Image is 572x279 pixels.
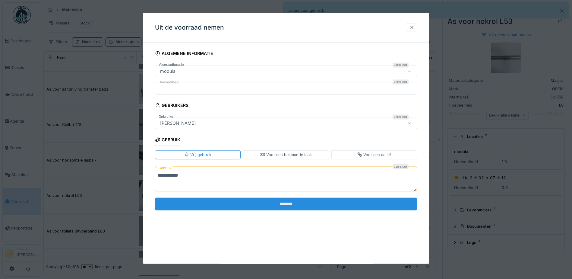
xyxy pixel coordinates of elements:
[393,164,409,169] div: Verplicht
[157,62,185,67] label: Voorraadlocatie
[157,164,172,172] label: Gebruik
[393,115,409,120] div: Verplicht
[157,80,181,85] label: Hoeveelheid
[158,68,178,75] div: modula
[155,49,213,59] div: Algemene informatie
[155,101,188,111] div: Gebruikers
[260,152,312,158] div: Voor een bestaande taak
[155,135,180,146] div: Gebruik
[393,80,409,85] div: Verplicht
[157,114,176,119] label: Gebruiker
[357,152,391,158] div: Voor een actief
[158,120,198,127] div: [PERSON_NAME]
[393,63,409,68] div: Verplicht
[155,24,224,31] h3: Uit de voorraad nemen
[184,152,211,158] div: Vrij gebruik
